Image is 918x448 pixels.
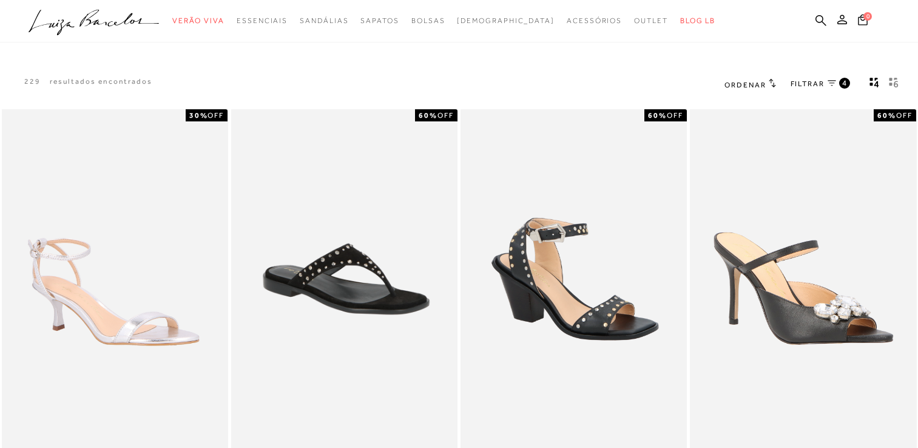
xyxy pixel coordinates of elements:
[634,16,668,25] span: Outlet
[667,111,683,120] span: OFF
[232,111,456,447] img: SANDÁLIA DE DEDO EM CAMURÇA PRETA COM PEDRARIA
[648,111,667,120] strong: 60%
[50,76,152,87] p: resultados encontrados
[842,78,848,88] span: 4
[189,111,208,120] strong: 30%
[866,76,883,92] button: Mostrar 4 produtos por linha
[360,10,399,32] a: noSubCategoriesText
[854,13,871,30] button: 0
[208,111,224,120] span: OFF
[360,16,399,25] span: Sapatos
[791,79,825,89] span: FILTRAR
[300,10,348,32] a: noSubCategoriesText
[457,10,555,32] a: noSubCategoriesText
[172,10,224,32] a: noSubCategoriesText
[877,111,896,120] strong: 60%
[237,16,288,25] span: Essenciais
[457,16,555,25] span: [DEMOGRAPHIC_DATA]
[411,16,445,25] span: Bolsas
[300,16,348,25] span: Sandálias
[885,76,902,92] button: gridText6Desc
[437,111,454,120] span: OFF
[724,81,766,89] span: Ordenar
[237,10,288,32] a: noSubCategoriesText
[680,16,715,25] span: BLOG LB
[896,111,913,120] span: OFF
[680,10,715,32] a: BLOG LB
[411,10,445,32] a: noSubCategoriesText
[462,111,686,447] img: SANDÁLIA DE SALTO BLOCO MÉDIO EM COURO PRETO COM REBITES MULTI METÁLICOS
[3,111,227,447] img: SANDÁLIA DE TIRAS FINAS METALIZADA PRATA DE SALTO MÉDIO
[863,12,872,21] span: 0
[634,10,668,32] a: noSubCategoriesText
[567,10,622,32] a: noSubCategoriesText
[24,76,41,87] p: 229
[567,16,622,25] span: Acessórios
[172,16,224,25] span: Verão Viva
[691,111,915,447] img: SANDÁLIA MULE SALTO ALTO MAXI CRISTAIS PRETO
[419,111,437,120] strong: 60%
